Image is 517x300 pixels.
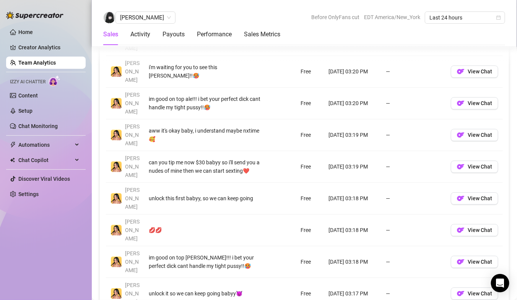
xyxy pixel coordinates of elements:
[496,15,501,20] span: calendar
[451,129,498,141] button: OFView Chat
[18,92,38,99] a: Content
[324,119,381,151] td: [DATE] 03:19 PM
[296,246,324,278] td: Free
[324,151,381,183] td: [DATE] 03:19 PM
[457,131,465,139] img: OF
[296,214,324,246] td: Free
[324,214,381,246] td: [DATE] 03:18 PM
[451,134,498,140] a: OFView Chat
[149,63,261,80] div: i'm waiting for you to see this [PERSON_NAME]!!🥵
[18,29,33,35] a: Home
[296,88,324,119] td: Free
[381,151,446,183] td: —
[130,30,150,39] div: Activity
[457,99,465,107] img: OF
[451,192,498,204] button: OFView Chat
[111,288,122,299] img: Jocelyn
[451,224,498,236] button: OFView Chat
[125,250,140,273] span: [PERSON_NAME]
[324,88,381,119] td: [DATE] 03:20 PM
[468,290,492,297] span: View Chat
[457,163,465,170] img: OF
[429,12,501,23] span: Last 24 hours
[381,214,446,246] td: —
[18,60,56,66] a: Team Analytics
[111,98,122,109] img: Jocelyn
[149,158,261,175] div: can you tip me now $30 babyy so i'll send you a nudes of mine then we can start sexting❤️
[296,183,324,214] td: Free
[18,139,73,151] span: Automations
[125,219,140,242] span: [PERSON_NAME]
[451,197,498,203] a: OFView Chat
[18,154,73,166] span: Chat Copilot
[468,195,492,201] span: View Chat
[18,176,70,182] a: Discover Viral Videos
[451,161,498,173] button: OFView Chat
[451,165,498,172] a: OFView Chat
[381,246,446,278] td: —
[457,290,465,297] img: OF
[457,195,465,202] img: OF
[111,193,122,204] img: Jocelyn
[381,119,446,151] td: —
[324,183,381,214] td: [DATE] 03:18 PM
[244,30,280,39] div: Sales Metrics
[10,157,15,163] img: Chat Copilot
[324,246,381,278] td: [DATE] 03:18 PM
[364,11,420,23] span: EDT America/New_York
[491,274,509,292] div: Open Intercom Messenger
[18,108,33,114] a: Setup
[103,30,118,39] div: Sales
[18,191,39,197] a: Settings
[296,151,324,183] td: Free
[451,97,498,109] button: OFView Chat
[6,11,63,19] img: logo-BBDzfeDw.svg
[111,161,122,172] img: Jocelyn
[468,164,492,170] span: View Chat
[10,78,46,86] span: Izzy AI Chatter
[197,30,232,39] div: Performance
[149,253,261,270] div: im good on top [PERSON_NAME]!!! i bet your perfect dick cant handle my tight pussy!!🥵
[381,88,446,119] td: —
[149,126,261,143] div: aww it's okay baby, i understand maybe nxtime🥰
[381,56,446,88] td: —
[451,256,498,268] button: OFView Chat
[457,68,465,75] img: OF
[457,226,465,234] img: OF
[457,258,465,266] img: OF
[468,132,492,138] span: View Chat
[149,194,261,203] div: unlock this first babyy, so we can keep going
[296,119,324,151] td: Free
[111,256,122,267] img: Jocelyn
[111,66,122,77] img: Jocelyn
[125,187,140,210] span: [PERSON_NAME]
[18,41,80,54] a: Creator Analytics
[149,289,261,298] div: unlock it so we can keep going babyy😈
[10,142,16,148] span: thunderbolt
[468,259,492,265] span: View Chat
[49,75,60,86] img: AI Chatter
[451,70,498,76] a: OFView Chat
[111,225,122,235] img: Jocelyn
[125,60,140,83] span: [PERSON_NAME]
[451,287,498,300] button: OFView Chat
[104,12,115,23] img: Cris Napay
[451,229,498,235] a: OFView Chat
[18,123,58,129] a: Chat Monitoring
[311,11,359,23] span: Before OnlyFans cut
[149,95,261,112] div: im good on top ale!!! i bet your perfect dick cant handle my tight pussy!!🥵
[125,155,140,178] span: [PERSON_NAME]
[125,123,140,146] span: [PERSON_NAME]
[451,292,498,298] a: OFView Chat
[468,227,492,233] span: View Chat
[451,102,498,108] a: OFView Chat
[111,130,122,140] img: Jocelyn
[125,92,140,115] span: [PERSON_NAME]
[468,100,492,106] span: View Chat
[296,56,324,88] td: Free
[120,12,171,23] span: Cris Napay
[451,65,498,78] button: OFView Chat
[468,68,492,75] span: View Chat
[163,30,185,39] div: Payouts
[381,183,446,214] td: —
